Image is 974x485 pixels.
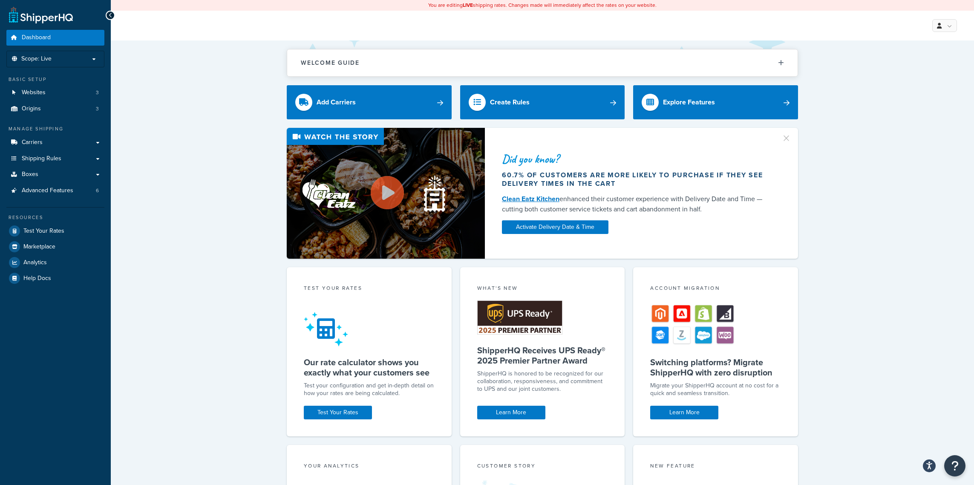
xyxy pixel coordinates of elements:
h5: Switching platforms? Migrate ShipperHQ with zero disruption [650,357,781,378]
p: ShipperHQ is honored to be recognized for our collaboration, responsiveness, and commitment to UP... [477,370,608,393]
img: Video thumbnail [287,128,485,259]
span: Test Your Rates [23,228,64,235]
h5: ShipperHQ Receives UPS Ready® 2025 Premier Partner Award [477,345,608,366]
div: Explore Features [663,96,715,108]
span: 3 [96,105,99,113]
a: Learn More [650,406,718,419]
a: Shipping Rules [6,151,104,167]
a: Carriers [6,135,104,150]
button: Welcome Guide [287,49,798,76]
div: Customer Story [477,462,608,472]
div: Account Migration [650,284,781,294]
a: Help Docs [6,271,104,286]
span: Advanced Features [22,187,73,194]
span: Boxes [22,171,38,178]
a: Websites3 [6,85,104,101]
li: Advanced Features [6,183,104,199]
div: Migrate your ShipperHQ account at no cost for a quick and seamless transition. [650,382,781,397]
div: enhanced their customer experience with Delivery Date and Time — cutting both customer service ti... [502,194,771,214]
div: 60.7% of customers are more likely to purchase if they see delivery times in the cart [502,171,771,188]
div: What's New [477,284,608,294]
a: Dashboard [6,30,104,46]
button: Open Resource Center [944,455,965,476]
h2: Welcome Guide [301,60,360,66]
div: Manage Shipping [6,125,104,133]
h5: Our rate calculator shows you exactly what your customers see [304,357,435,378]
div: Your Analytics [304,462,435,472]
a: Origins3 [6,101,104,117]
a: Explore Features [633,85,798,119]
a: Boxes [6,167,104,182]
li: Origins [6,101,104,117]
span: Scope: Live [21,55,52,63]
a: Test Your Rates [304,406,372,419]
a: Add Carriers [287,85,452,119]
a: Advanced Features6 [6,183,104,199]
div: Add Carriers [317,96,356,108]
span: Dashboard [22,34,51,41]
div: Create Rules [490,96,530,108]
div: New Feature [650,462,781,472]
a: Marketplace [6,239,104,254]
div: Did you know? [502,153,771,165]
a: Test Your Rates [6,223,104,239]
span: Marketplace [23,243,55,251]
span: Analytics [23,259,47,266]
div: Basic Setup [6,76,104,83]
div: Test your configuration and get in-depth detail on how your rates are being calculated. [304,382,435,397]
span: 3 [96,89,99,96]
span: Websites [22,89,46,96]
a: Clean Eatz Kitchen [502,194,559,204]
a: Create Rules [460,85,625,119]
div: Resources [6,214,104,221]
span: Shipping Rules [22,155,61,162]
li: Websites [6,85,104,101]
b: LIVE [463,1,473,9]
span: Origins [22,105,41,113]
span: Help Docs [23,275,51,282]
div: Test your rates [304,284,435,294]
a: Learn More [477,406,545,419]
a: Activate Delivery Date & Time [502,220,608,234]
span: Carriers [22,139,43,146]
a: Analytics [6,255,104,270]
span: 6 [96,187,99,194]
